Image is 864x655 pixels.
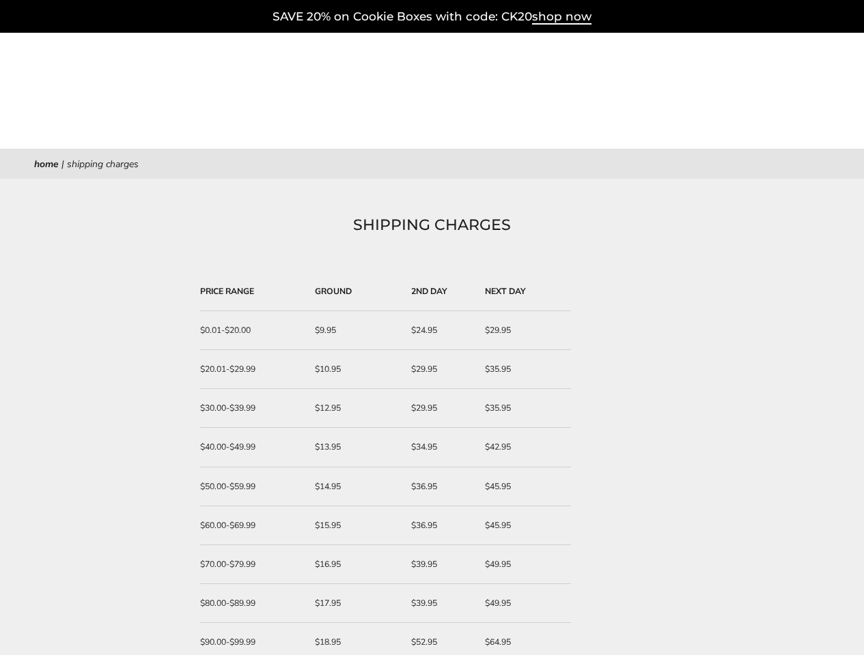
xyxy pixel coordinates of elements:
a: Thank You [353,106,404,118]
img: Bag [758,77,777,95]
td: $35.95 [478,389,571,428]
td: $40.00-$49.99 [200,428,308,467]
a: Birthday [301,106,344,118]
a: TRY US! [592,72,659,99]
a: Occasions [613,106,663,118]
td: $45.95 [478,506,571,545]
td: $29.95 [404,389,477,428]
td: $17.95 [308,584,404,623]
td: $80.00-$89.99 [200,584,308,623]
td: $29.95 [478,311,571,350]
a: Sweet Smiles [224,106,291,118]
span: | [61,158,64,171]
td: $36.95 [404,467,477,506]
input: Search [34,75,217,96]
a: Just The Cookies [520,106,603,118]
td: $29.95 [404,350,477,389]
a: Select Your Cookies [414,106,511,118]
img: Search [34,81,47,94]
span: $90.00-$99.99 [200,637,255,647]
h1: SHIPPING CHARGES [55,213,809,237]
td: $36.95 [404,506,477,545]
td: $49.95 [478,584,571,623]
td: $15.95 [308,506,404,545]
td: $39.95 [404,545,477,584]
a: (0) CART [758,78,830,91]
td: $13.95 [308,428,404,467]
strong: NEXT DAY [485,286,526,297]
a: Sign In [678,77,740,96]
td: $60.00-$69.99 [200,506,308,545]
a: Back to School [141,106,214,118]
nav: breadcrumbs [34,156,830,172]
span: SHIPPING CHARGES [67,158,139,171]
td: $24.95 [404,311,477,350]
td: $50.00-$59.99 [200,467,308,506]
td: $39.95 [404,584,477,623]
a: Home [34,158,59,171]
td: $34.95 [404,428,477,467]
td: $10.95 [308,350,404,389]
td: $35.95 [478,350,571,389]
td: $9.95 [308,311,404,350]
a: Bestsellers [25,106,79,118]
span: 0 [781,78,790,91]
td: $12.95 [308,389,404,428]
img: C.KRUEGER'S [364,63,501,108]
td: $14.95 [308,467,404,506]
img: Account [678,77,697,96]
td: $0.01-$20.00 [200,311,308,350]
span: $20.01-$29.99 [200,364,255,375]
div: $30.00-$39.99 [200,401,301,415]
td: $16.95 [308,545,404,584]
a: Summer [88,106,131,118]
strong: GROUND [315,286,352,297]
a: SAVE 20% on Cookie Boxes with code: CK20shop now [273,10,591,25]
td: $42.95 [478,428,571,467]
span: shop now [532,10,591,25]
strong: 2ND DAY [411,286,447,297]
td: $70.00-$79.99 [200,545,308,584]
td: $49.95 [478,545,571,584]
a: Sale [751,106,771,118]
a: Business Gifts [672,106,741,118]
strong: PRICE RANGE [200,286,254,297]
nav: Main navigation [34,108,762,129]
td: $45.95 [478,467,571,506]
